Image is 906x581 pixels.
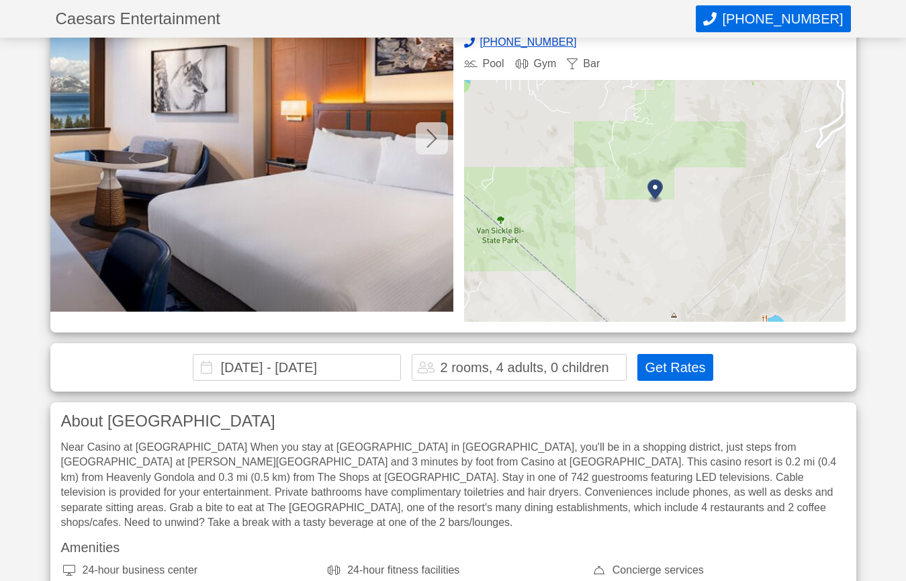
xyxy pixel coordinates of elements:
h3: Amenities [61,541,846,554]
div: 2 rooms, 4 adults, 0 children [440,361,608,374]
div: Near Casino at [GEOGRAPHIC_DATA] When you stay at [GEOGRAPHIC_DATA] in [GEOGRAPHIC_DATA], you'll ... [61,440,846,530]
input: Choose Dates [193,354,401,381]
div: Concierge services [591,565,846,576]
div: Bar [567,58,600,69]
span: [PHONE_NUMBER] [480,37,577,48]
div: 24-hour fitness facilities [326,565,580,576]
h3: About [GEOGRAPHIC_DATA] [61,413,846,429]
span: [PHONE_NUMBER] [722,11,843,27]
div: Pool [464,58,504,69]
img: map [464,80,846,322]
button: Call [696,5,850,32]
h1: Caesars Entertainment [56,11,696,27]
button: Get Rates [637,354,713,381]
div: 24-hour business center [61,565,316,576]
div: Gym [515,58,557,69]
